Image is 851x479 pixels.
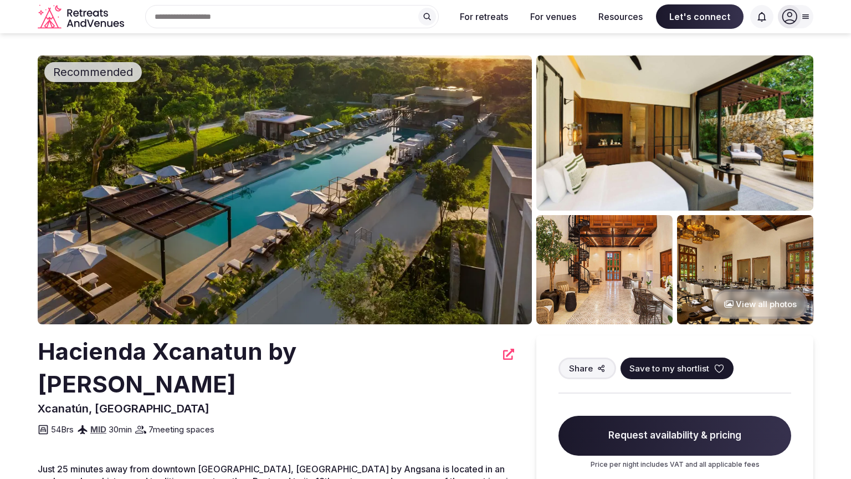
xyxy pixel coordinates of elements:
[38,335,496,401] h2: Hacienda Xcanatun by [PERSON_NAME]
[109,424,132,435] span: 30 min
[44,62,142,82] div: Recommended
[558,460,791,470] p: Price per night includes VAT and all applicable fees
[49,64,137,80] span: Recommended
[536,55,813,211] img: Venue gallery photo
[38,402,209,415] span: Xcanatún, [GEOGRAPHIC_DATA]
[569,363,593,374] span: Share
[38,55,532,324] img: Venue cover photo
[558,416,791,456] span: Request availability & pricing
[90,424,106,435] a: MID
[38,4,126,29] svg: Retreats and Venues company logo
[536,215,673,324] img: Venue gallery photo
[621,358,734,379] button: Save to my shortlist
[713,289,808,319] button: View all photos
[521,4,585,29] button: For venues
[589,4,652,29] button: Resources
[148,424,214,435] span: 7 meeting spaces
[558,358,616,379] button: Share
[51,424,74,435] span: 54 Brs
[451,4,517,29] button: For retreats
[656,4,744,29] span: Let's connect
[38,4,126,29] a: Visit the homepage
[629,363,709,374] span: Save to my shortlist
[677,215,813,324] img: Venue gallery photo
